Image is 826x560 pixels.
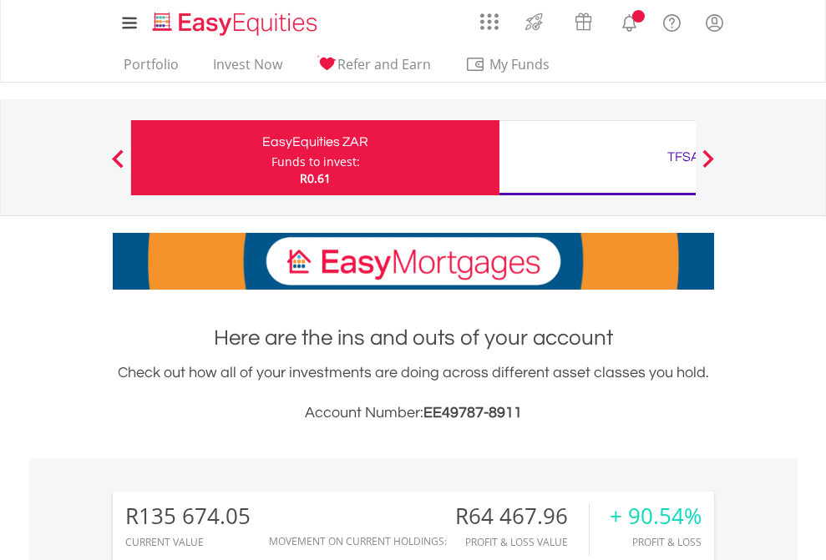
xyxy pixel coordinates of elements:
img: thrive-v2.svg [520,8,548,35]
img: vouchers-v2.svg [570,8,597,35]
span: Refer and Earn [337,55,431,73]
a: Invest Now [206,56,289,82]
div: Profit & Loss Value [455,537,589,547]
a: Portfolio [117,56,185,82]
span: R0.61 [300,170,331,186]
h3: Account Number: [113,401,714,425]
div: R64 467.96 [455,504,589,528]
div: EasyEquities ZAR [141,130,489,154]
span: My Funds [465,53,575,75]
a: Refer and Earn [310,56,438,82]
button: Previous [101,158,134,174]
div: R135 674.05 [125,504,251,528]
span: EE49787-8911 [423,405,522,421]
a: Vouchers [559,4,608,35]
div: Check out how all of your investments are doing across different asset classes you hold. [113,361,714,425]
div: Profit & Loss [610,537,702,547]
a: Notifications [608,4,651,38]
img: EasyEquities_Logo.png [149,10,324,38]
div: Funds to invest: [271,154,360,170]
div: + 90.54% [610,504,702,528]
img: EasyMortage Promotion Banner [113,233,714,290]
a: My Profile [693,4,736,41]
div: CURRENT VALUE [125,537,251,547]
a: FAQ's and Support [651,4,693,38]
a: AppsGrid [469,4,509,31]
img: grid-menu-icon.svg [480,13,499,31]
h1: Here are the ins and outs of your account [113,323,714,353]
button: Next [692,158,725,174]
div: Movement on Current Holdings: [269,536,447,547]
a: Home page [146,4,324,38]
